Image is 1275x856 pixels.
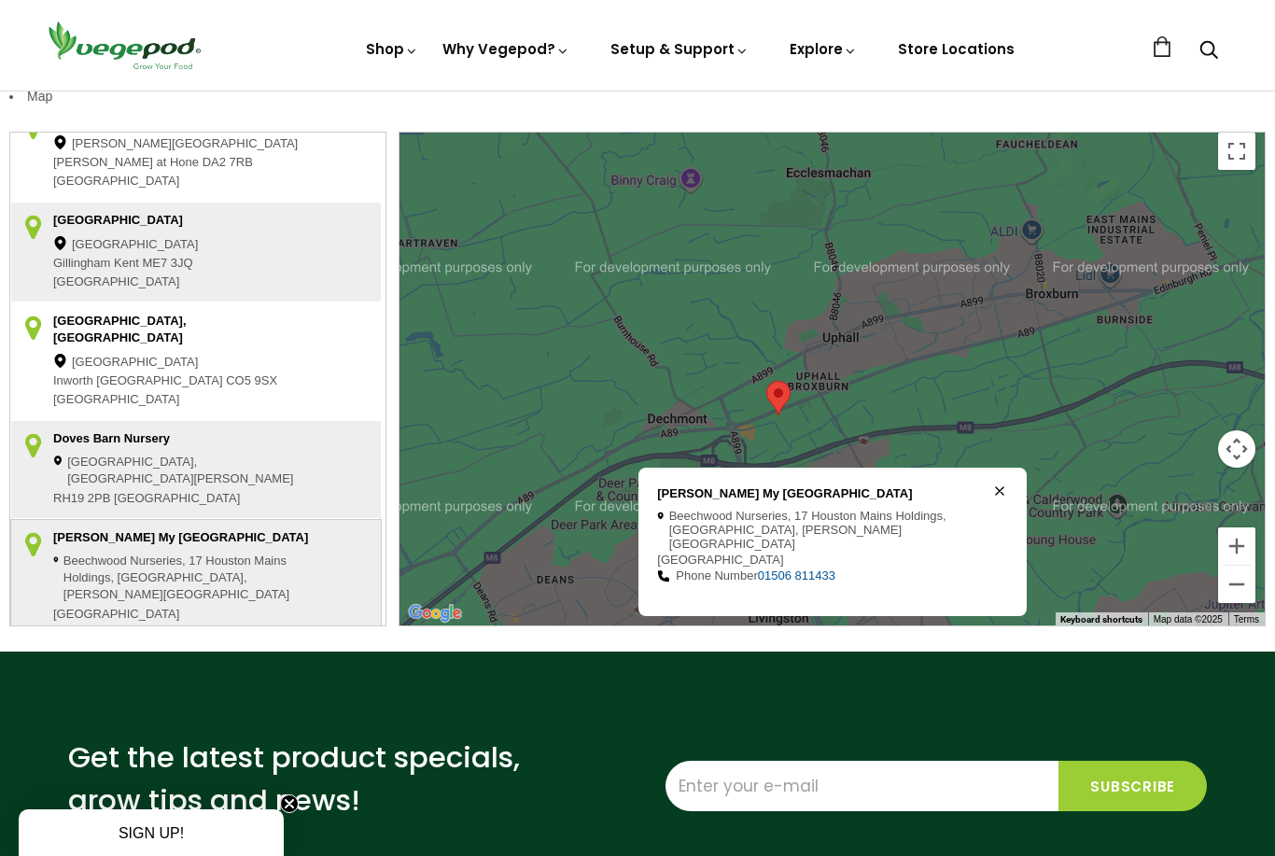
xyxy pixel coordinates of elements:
a: Explore [790,39,857,59]
a: Store Locations [898,39,1015,59]
button: Toggle fullscreen view [1218,133,1255,170]
span: CO5 9SX [226,372,277,391]
li: Map [9,88,1266,106]
span: Gillingham [53,255,110,274]
button: Map camera controls [1218,430,1255,468]
div: [PERSON_NAME][GEOGRAPHIC_DATA] [53,135,312,154]
span: Kent [114,255,139,274]
a: Shop [366,39,418,59]
div: [GEOGRAPHIC_DATA], [GEOGRAPHIC_DATA][PERSON_NAME] [53,454,312,489]
span: [GEOGRAPHIC_DATA] [53,274,179,292]
div: Beechwood Nurseries, 17 Houston Mains Holdings, [GEOGRAPHIC_DATA], [PERSON_NAME][GEOGRAPHIC_DATA] [657,509,984,553]
button: Zoom out [1218,566,1255,603]
span: [GEOGRAPHIC_DATA] [96,372,222,391]
span: [GEOGRAPHIC_DATA] [53,606,179,624]
span: SIGN UP! [119,825,184,841]
div: [GEOGRAPHIC_DATA] [53,212,312,231]
span: ME7 3JQ [142,255,192,274]
div: Beechwood Nurseries, 17 Houston Mains Holdings, [GEOGRAPHIC_DATA], [PERSON_NAME][GEOGRAPHIC_DATA] [53,553,312,606]
span: RH19 2PB [53,490,110,509]
button: Close teaser [280,794,299,813]
a: Setup & Support [610,39,749,59]
span: DA2 7RB [203,154,253,173]
span: [GEOGRAPHIC_DATA] [53,391,179,410]
img: Google [404,601,466,625]
span: [GEOGRAPHIC_DATA] [657,553,783,568]
p: Get the latest product specials, grow tips and news! [68,736,535,822]
span: Map data ©2025 [1154,614,1223,624]
input: Subscribe [1058,761,1207,811]
a: Why Vegepod? [442,39,569,59]
div: [GEOGRAPHIC_DATA], [GEOGRAPHIC_DATA] [53,313,312,348]
img: Vegepod [40,19,208,72]
span: Phone Number [676,568,757,582]
span: [PERSON_NAME] at Hone [53,154,199,173]
a: Terms (opens in new tab) [1234,614,1259,624]
div: [PERSON_NAME] My [GEOGRAPHIC_DATA] [53,529,312,548]
span: [GEOGRAPHIC_DATA] [114,490,240,509]
a: Search [1199,42,1218,62]
div: [PERSON_NAME] My [GEOGRAPHIC_DATA] [657,486,984,502]
div: [GEOGRAPHIC_DATA] [53,354,312,372]
button: Keyboard shortcuts [1060,613,1142,626]
div: SIGN UP!Close teaser [19,809,284,856]
span: Inworth [53,372,93,391]
input: Enter your e-mail [666,761,1058,811]
div: Doves Barn Nursery [53,430,312,449]
button: Zoom in [1218,527,1255,565]
span: [GEOGRAPHIC_DATA] [53,173,179,191]
a: Open this area in Google Maps (opens a new window) [404,601,466,625]
div: [GEOGRAPHIC_DATA] [53,236,312,255]
a: 01506 811433 [758,568,985,582]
